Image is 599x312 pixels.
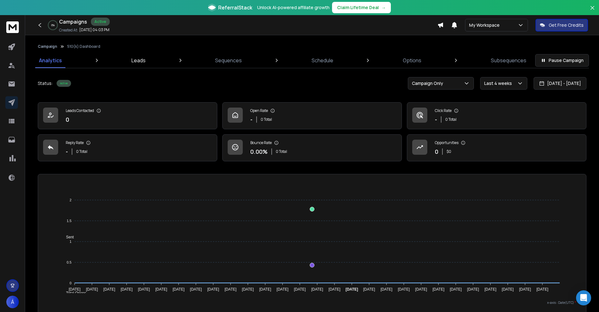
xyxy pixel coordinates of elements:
tspan: [DATE] [450,287,462,292]
span: Total Opens [61,291,86,295]
tspan: [DATE] [380,287,392,292]
tspan: [DATE] [294,287,306,292]
tspan: [DATE] [346,287,358,292]
tspan: [DATE] [173,287,185,292]
tspan: 0.5 [67,260,71,264]
p: 0 [435,147,438,156]
tspan: [DATE] [207,287,219,292]
p: Subsequences [491,57,526,64]
a: Leads Contacted0 [38,102,217,129]
tspan: [DATE] [190,287,202,292]
tspan: [DATE] [329,287,341,292]
p: 0 Total [276,149,287,154]
p: Leads Contacted [66,108,94,113]
tspan: [DATE] [432,287,444,292]
button: Close banner [588,4,596,19]
tspan: 2 [69,198,71,202]
tspan: [DATE] [103,287,115,292]
a: Opportunities0$0 [407,134,586,161]
p: Click Rate [435,108,452,113]
tspan: 1.5 [67,219,71,223]
div: Open Intercom Messenger [576,290,591,305]
tspan: [DATE] [225,287,236,292]
p: Last 4 weeks [484,80,514,86]
p: Get Free Credits [549,22,584,28]
p: [DATE] 04:03 PM [79,27,109,32]
p: Reply Rate [66,140,84,145]
tspan: [DATE] [398,287,410,292]
p: 0 Total [76,149,87,154]
tspan: [DATE] [485,287,496,292]
p: Sequences [215,57,242,64]
p: 0 Total [261,117,272,122]
p: 0 [66,115,69,124]
a: Analytics [35,53,66,68]
tspan: [DATE] [277,287,289,292]
p: Unlock AI-powered affiliate growth [257,4,330,11]
tspan: [DATE] [69,287,80,292]
button: Campaign [38,44,57,49]
tspan: [DATE] [259,287,271,292]
p: 0 % [51,23,55,27]
a: Leads [128,53,149,68]
tspan: [DATE] [242,287,254,292]
tspan: [DATE] [138,287,150,292]
a: Schedule [308,53,337,68]
span: Sent [61,235,74,239]
p: 0.00 % [250,147,268,156]
p: Campaign Only [412,80,446,86]
p: Analytics [39,57,62,64]
tspan: [DATE] [519,287,531,292]
a: Click Rate-0 Total [407,102,586,129]
p: Opportunities [435,140,458,145]
tspan: [DATE] [467,287,479,292]
tspan: [DATE] [121,287,133,292]
p: $ 0 [446,149,451,154]
button: Á [6,296,19,308]
tspan: [DATE] [536,287,548,292]
button: Get Free Credits [535,19,588,31]
h1: Campaigns [59,18,87,25]
a: Reply Rate-0 Total [38,134,217,161]
a: Bounce Rate0.00%0 Total [222,134,402,161]
p: Bounce Rate [250,140,272,145]
p: - [250,115,252,124]
p: - [66,147,68,156]
p: Status: [38,80,53,86]
p: Schedule [312,57,333,64]
tspan: [DATE] [311,287,323,292]
button: [DATE] - [DATE] [534,77,586,90]
p: Options [403,57,421,64]
p: Open Rate [250,108,268,113]
tspan: 1 [69,240,71,243]
a: Sequences [211,53,246,68]
tspan: [DATE] [415,287,427,292]
p: 0 Total [445,117,457,122]
tspan: [DATE] [363,287,375,292]
p: - [435,115,437,124]
p: Created At: [59,28,78,33]
a: Open Rate-0 Total [222,102,402,129]
a: Subsequences [487,53,530,68]
tspan: 0 [69,281,71,285]
span: ReferralStack [218,4,252,11]
button: Pause Campaign [535,54,589,67]
a: Options [399,53,425,68]
p: 510(k) Dashboard [67,44,100,49]
div: Active [91,18,110,26]
tspan: [DATE] [86,287,98,292]
p: Leads [131,57,146,64]
p: My Workspace [469,22,502,28]
tspan: [DATE] [502,287,514,292]
button: Claim Lifetime Deal→ [332,2,391,13]
p: x-axis : Date(UTC) [48,300,576,305]
div: Active [57,80,71,87]
span: → [381,4,386,11]
tspan: [DATE] [155,287,167,292]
